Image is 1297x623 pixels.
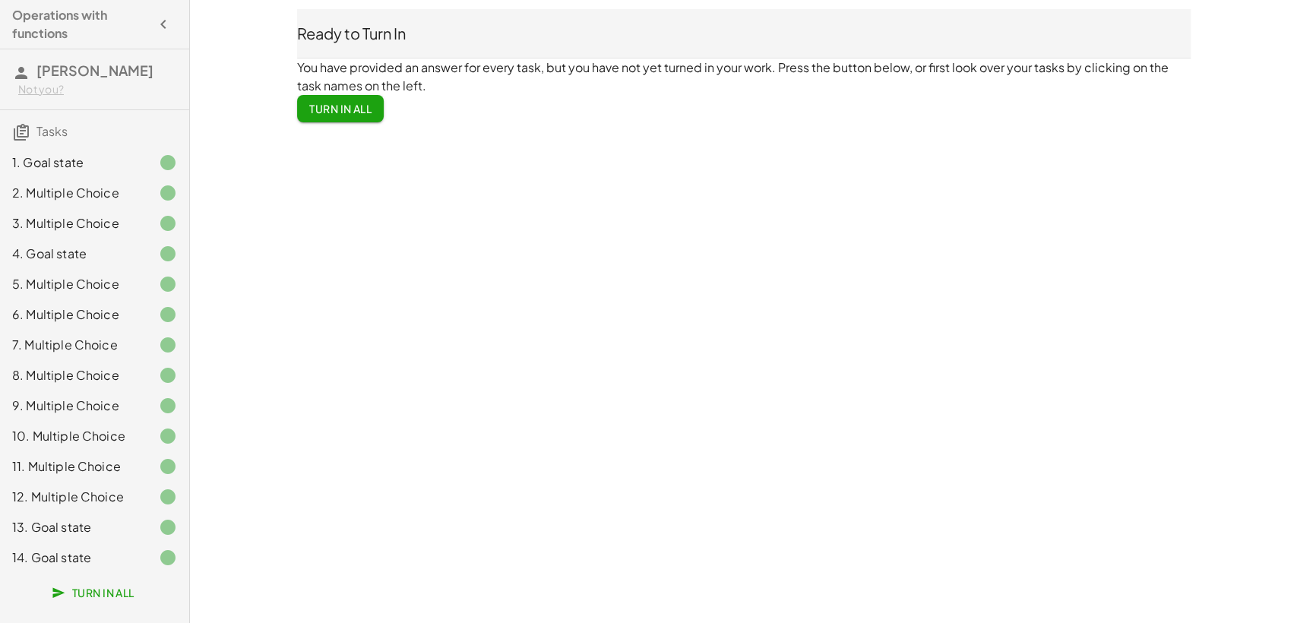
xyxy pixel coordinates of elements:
i: Task finished. [159,427,177,445]
i: Task finished. [159,153,177,172]
div: Ready to Turn In [297,23,1191,44]
span: [PERSON_NAME] [36,62,153,79]
div: 6. Multiple Choice [12,305,134,324]
i: Task finished. [159,488,177,506]
div: 5. Multiple Choice [12,275,134,293]
i: Task finished. [159,275,177,293]
i: Task finished. [159,245,177,263]
div: 7. Multiple Choice [12,336,134,354]
h4: Operations with functions [12,6,150,43]
i: Task finished. [159,397,177,415]
div: 8. Multiple Choice [12,366,134,384]
button: Turn In All [43,579,147,606]
div: Not you? [18,82,177,97]
span: Tasks [36,123,68,139]
div: 11. Multiple Choice [12,457,134,476]
i: Task finished. [159,457,177,476]
i: Task finished. [159,518,177,536]
div: 9. Multiple Choice [12,397,134,415]
div: 13. Goal state [12,518,134,536]
i: Task finished. [159,366,177,384]
div: 14. Goal state [12,549,134,567]
div: 3. Multiple Choice [12,214,134,232]
span: Turn In All [309,102,372,115]
div: 12. Multiple Choice [12,488,134,506]
p: You have provided an answer for every task, but you have not yet turned in your work. Press the b... [297,59,1191,95]
div: 2. Multiple Choice [12,184,134,202]
span: Turn In All [55,586,134,599]
i: Task finished. [159,549,177,567]
i: Task finished. [159,336,177,354]
i: Task finished. [159,214,177,232]
div: 1. Goal state [12,153,134,172]
button: Turn In All [297,95,384,122]
i: Task finished. [159,184,177,202]
div: 10. Multiple Choice [12,427,134,445]
div: 4. Goal state [12,245,134,263]
i: Task finished. [159,305,177,324]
